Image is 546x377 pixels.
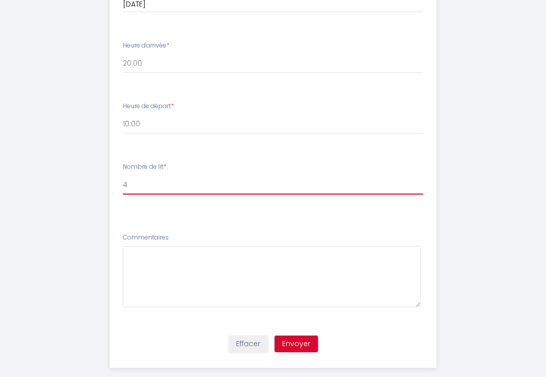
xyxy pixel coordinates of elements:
label: Nombre de lit [123,162,166,172]
button: Envoyer [275,336,318,353]
button: Effacer [229,336,268,353]
label: Commentaires [123,233,169,243]
label: Heure d'arrivée [123,41,169,51]
label: Heure de départ [123,102,174,111]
